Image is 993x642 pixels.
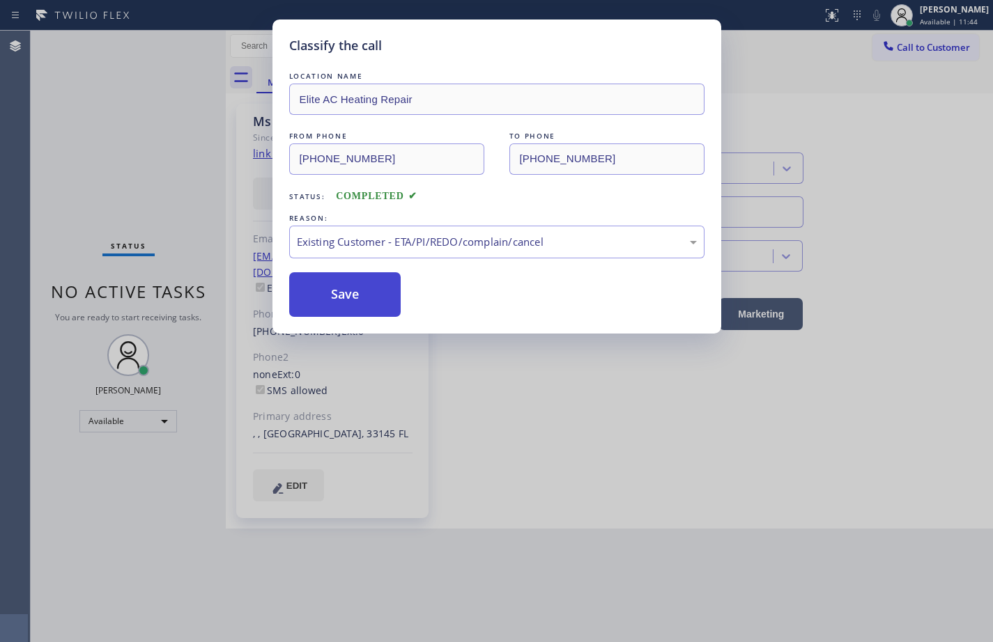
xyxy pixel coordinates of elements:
span: COMPLETED [336,191,417,201]
h5: Classify the call [289,36,382,55]
div: TO PHONE [509,129,705,143]
button: Save [289,272,401,317]
div: LOCATION NAME [289,69,705,84]
div: Existing Customer - ETA/PI/REDO/complain/cancel [297,234,697,250]
div: FROM PHONE [289,129,484,143]
span: Status: [289,191,325,201]
div: REASON: [289,211,705,226]
input: From phone [289,143,484,175]
input: To phone [509,143,705,175]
